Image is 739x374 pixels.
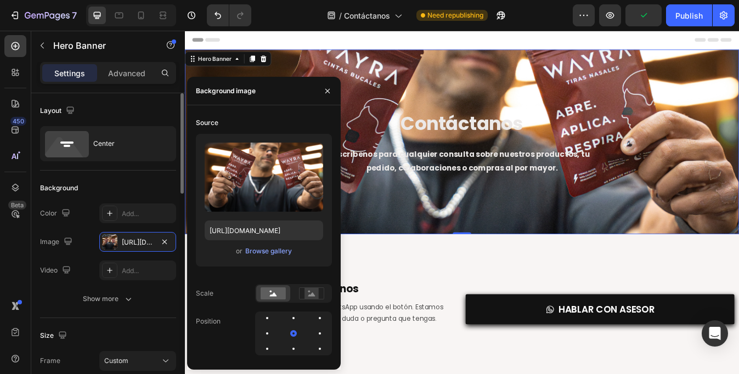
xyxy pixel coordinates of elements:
[196,316,221,326] div: Position
[14,29,58,38] div: Hero Banner
[83,293,134,304] div: Show more
[236,245,242,258] span: or
[40,206,72,221] div: Color
[122,266,173,276] div: Add...
[8,201,26,209] div: Beta
[245,246,292,256] div: Browse gallery
[205,143,323,212] img: preview-image
[196,288,213,298] div: Scale
[72,9,77,22] p: 7
[54,67,85,79] p: Settings
[40,289,176,309] button: Show more
[702,320,728,347] div: Open Intercom Messenger
[207,4,251,26] div: Undo/Redo
[334,313,653,349] a: HABLAR CON ASESOR
[675,10,703,21] div: Publish
[40,328,69,343] div: Size
[122,209,173,219] div: Add...
[125,298,206,315] span: Contáctanos
[344,10,390,21] span: Contáctanos
[7,322,324,349] p: ¡Habla con un asesor! Escríbenos por WhatsApp usando el botón. Estamos disponibles 24/7 para reso...
[196,86,256,96] div: Background image
[444,321,558,341] p: HABLAR CON ASESOR
[40,235,75,250] div: Image
[40,356,60,366] label: Frame
[196,118,218,128] div: Source
[122,237,154,247] div: [URL][DOMAIN_NAME]
[40,104,77,118] div: Layout
[666,4,712,26] button: Publish
[40,263,73,278] div: Video
[205,220,323,240] input: https://example.com/image.jpg
[104,356,128,366] span: Custom
[4,4,82,26] button: 7
[185,31,739,374] iframe: Design area
[99,351,176,371] button: Custom
[174,140,484,172] p: Escríbenos para cualquier consulta sobre nuestros productos, tu pedido, colaboraciones o compras ...
[339,10,342,21] span: /
[93,131,160,156] div: Center
[10,117,26,126] div: 450
[53,39,146,52] p: Hero Banner
[427,10,483,20] span: Need republishing
[40,183,78,193] div: Background
[8,95,650,126] h1: Contáctanos
[245,246,292,257] button: Browse gallery
[108,67,145,79] p: Advanced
